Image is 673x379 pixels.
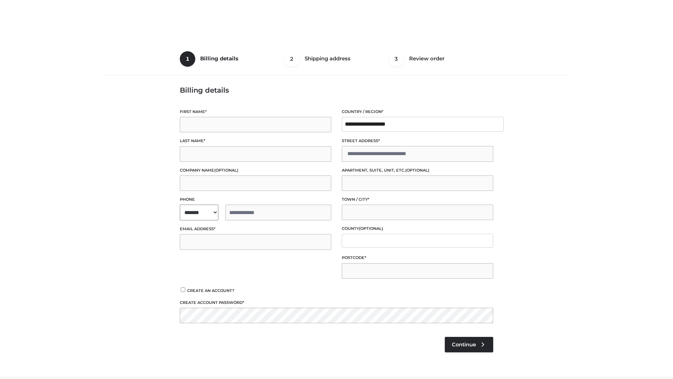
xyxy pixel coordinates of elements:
span: Shipping address [305,55,351,62]
span: Continue [452,341,476,348]
label: Town / City [342,196,493,203]
label: Phone [180,196,331,203]
span: Create an account? [187,288,234,293]
span: (optional) [405,168,429,173]
input: Create an account? [180,287,186,292]
span: 2 [284,51,300,67]
span: Review order [409,55,444,62]
span: 3 [389,51,404,67]
span: 1 [180,51,195,67]
label: Company name [180,167,331,174]
label: Email address [180,226,331,232]
label: First name [180,108,331,115]
a: Continue [445,337,493,352]
label: Country / Region [342,108,493,115]
span: (optional) [214,168,238,173]
label: Last name [180,138,331,144]
label: Apartment, suite, unit, etc. [342,167,493,174]
span: Billing details [200,55,238,62]
h3: Billing details [180,86,493,94]
label: Postcode [342,254,493,261]
label: Create account password [180,299,493,306]
label: Street address [342,138,493,144]
span: (optional) [359,226,383,231]
label: County [342,225,493,232]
